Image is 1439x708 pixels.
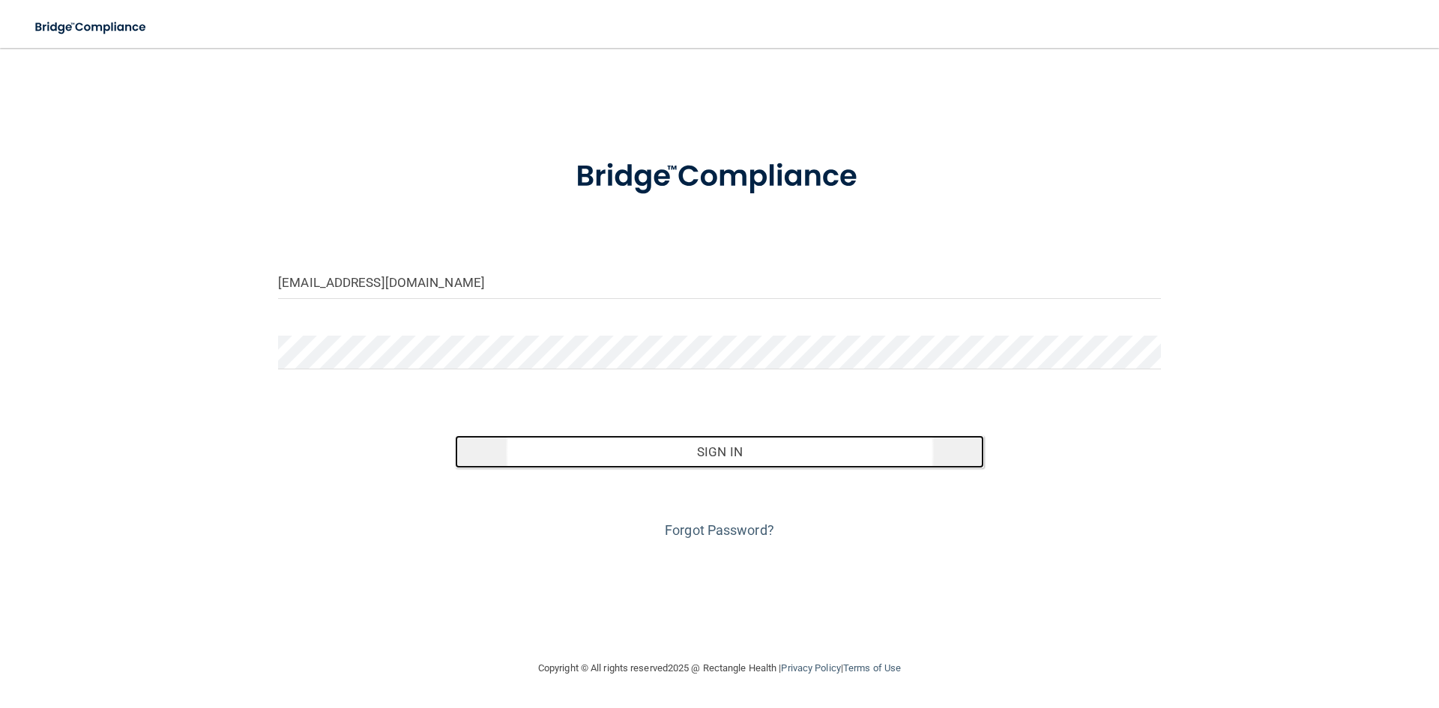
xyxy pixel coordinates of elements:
[455,435,985,468] button: Sign In
[278,265,1161,299] input: Email
[446,644,993,692] div: Copyright © All rights reserved 2025 @ Rectangle Health | |
[843,662,901,674] a: Terms of Use
[665,522,774,538] a: Forgot Password?
[545,138,894,216] img: bridge_compliance_login_screen.278c3ca4.svg
[781,662,840,674] a: Privacy Policy
[22,12,160,43] img: bridge_compliance_login_screen.278c3ca4.svg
